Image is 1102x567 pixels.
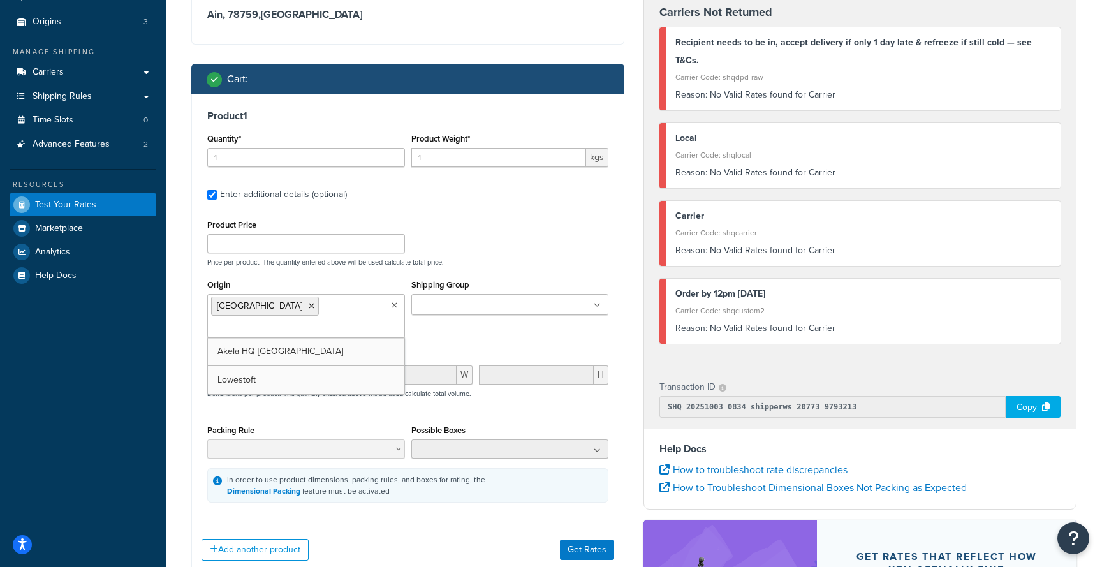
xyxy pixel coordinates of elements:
[1006,396,1061,418] div: Copy
[10,108,156,132] a: Time Slots0
[35,270,77,281] span: Help Docs
[33,67,64,78] span: Carriers
[10,61,156,84] a: Carriers
[33,139,110,150] span: Advanced Features
[10,133,156,156] li: Advanced Features
[217,299,302,313] span: [GEOGRAPHIC_DATA]
[207,220,256,230] label: Product Price
[10,133,156,156] a: Advanced Features2
[675,207,1051,225] div: Carrier
[586,148,608,167] span: kgs
[33,91,92,102] span: Shipping Rules
[659,4,772,20] strong: Carriers Not Returned
[675,321,707,335] span: Reason:
[675,244,707,257] span: Reason:
[10,179,156,190] div: Resources
[202,539,309,561] button: Add another product
[207,280,230,290] label: Origin
[227,73,248,85] h2: Cart :
[33,17,61,27] span: Origins
[10,47,156,57] div: Manage Shipping
[10,217,156,240] a: Marketplace
[411,134,470,144] label: Product Weight*
[659,441,1061,457] h4: Help Docs
[207,110,608,122] h3: Product 1
[675,302,1051,320] div: Carrier Code: shqcustom2
[10,240,156,263] a: Analytics
[227,474,485,497] div: In order to use product dimensions, packing rules, and boxes for rating, the feature must be acti...
[675,285,1051,303] div: Order by 12pm [DATE]
[675,86,1051,104] div: No Valid Rates found for Carrier
[659,378,716,396] p: Transaction ID
[411,148,587,167] input: 0.00
[659,462,848,477] a: How to troubleshoot rate discrepancies
[207,134,241,144] label: Quantity*
[220,186,347,203] div: Enter additional details (optional)
[675,164,1051,182] div: No Valid Rates found for Carrier
[204,258,612,267] p: Price per product. The quantity entered above will be used calculate total price.
[207,190,217,200] input: Enter additional details (optional)
[207,425,254,435] label: Packing Rule
[35,223,83,234] span: Marketplace
[208,366,404,394] a: Lowestoft
[35,247,70,258] span: Analytics
[10,264,156,287] a: Help Docs
[204,389,471,398] p: Dimensions per product. The quantity entered above will be used calculate total volume.
[10,85,156,108] a: Shipping Rules
[143,139,148,150] span: 2
[594,365,608,385] span: H
[33,115,73,126] span: Time Slots
[675,166,707,179] span: Reason:
[227,485,300,497] a: Dimensional Packing
[35,200,96,210] span: Test Your Rates
[457,365,473,385] span: W
[143,115,148,126] span: 0
[560,540,614,560] button: Get Rates
[10,193,156,216] a: Test Your Rates
[675,88,707,101] span: Reason:
[1057,522,1089,554] button: Open Resource Center
[10,10,156,34] li: Origins
[208,337,404,365] a: Akela HQ [GEOGRAPHIC_DATA]
[207,148,405,167] input: 0
[411,425,466,435] label: Possible Boxes
[10,10,156,34] a: Origins3
[675,68,1051,86] div: Carrier Code: shqdpd-raw
[217,344,343,358] span: Akela HQ [GEOGRAPHIC_DATA]
[675,146,1051,164] div: Carrier Code: shqlocal
[659,480,967,495] a: How to Troubleshoot Dimensional Boxes Not Packing as Expected
[675,224,1051,242] div: Carrier Code: shqcarrier
[10,108,156,132] li: Time Slots
[411,280,469,290] label: Shipping Group
[675,242,1051,260] div: No Valid Rates found for Carrier
[217,373,256,387] span: Lowestoft
[675,129,1051,147] div: Local
[675,34,1051,70] div: Recipient needs to be in, accept delivery if only 1 day late & refreeze if still cold — see T&Cs.
[675,320,1051,337] div: No Valid Rates found for Carrier
[143,17,148,27] span: 3
[207,8,608,21] h3: Ain, 78759 , [GEOGRAPHIC_DATA]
